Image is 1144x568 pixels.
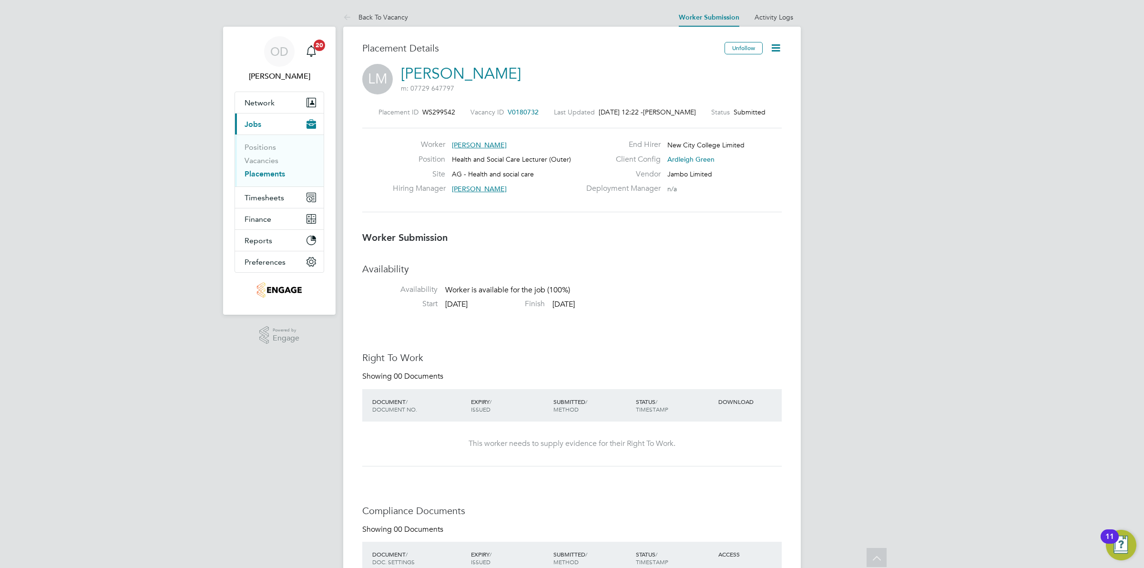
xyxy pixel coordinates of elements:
[470,299,545,309] label: Finish
[452,155,571,164] span: Health and Social Care Lecturer (Outer)
[581,140,661,150] label: End Hirer
[716,546,782,563] div: ACCESS
[235,36,324,82] a: OD[PERSON_NAME]
[393,155,445,165] label: Position
[393,169,445,179] label: Site
[581,169,661,179] label: Vendor
[470,108,504,116] label: Vacancy ID
[235,282,324,298] a: Go to home page
[553,558,579,566] span: METHOD
[581,155,661,165] label: Client Config
[636,558,668,566] span: TIMESTAMP
[372,439,772,449] div: This worker needs to supply evidence for their Right To Work.
[362,285,438,295] label: Availability
[235,134,324,186] div: Jobs
[235,208,324,229] button: Finance
[343,13,408,21] a: Back To Vacancy
[372,405,417,413] span: DOCUMENT NO.
[273,326,299,334] span: Powered by
[235,114,324,134] button: Jobs
[235,251,324,272] button: Preferences
[245,169,285,178] a: Placements
[370,393,469,418] div: DOCUMENT
[636,405,668,413] span: TIMESTAMP
[553,405,579,413] span: METHOD
[490,550,491,558] span: /
[643,108,696,116] span: [PERSON_NAME]
[667,185,677,193] span: n/a
[362,299,438,309] label: Start
[302,36,321,67] a: 20
[223,27,336,315] nav: Main navigation
[235,92,324,113] button: Network
[452,141,507,149] span: [PERSON_NAME]
[245,156,278,165] a: Vacancies
[245,143,276,152] a: Positions
[755,13,793,21] a: Activity Logs
[401,64,521,83] a: [PERSON_NAME]
[257,282,301,298] img: jambo-logo-retina.png
[508,108,539,116] span: V0180732
[362,263,782,275] h3: Availability
[362,525,445,535] div: Showing
[581,184,661,194] label: Deployment Manager
[667,141,745,149] span: New City College Limited
[401,84,454,93] span: m: 07729 647797
[235,71,324,82] span: Ollie Dart
[471,558,490,566] span: ISSUED
[259,326,300,344] a: Powered byEngage
[554,108,595,116] label: Last Updated
[633,393,716,418] div: STATUS
[452,185,507,193] span: [PERSON_NAME]
[362,64,393,94] span: LM
[655,550,657,558] span: /
[314,40,325,51] span: 20
[245,236,272,245] span: Reports
[725,42,763,54] button: Unfollow
[362,505,782,517] h3: Compliance Documents
[273,334,299,342] span: Engage
[362,42,717,54] h3: Placement Details
[378,108,419,116] label: Placement ID
[245,120,261,129] span: Jobs
[490,398,491,405] span: /
[452,170,534,178] span: AG - Health and social care
[1105,537,1114,549] div: 11
[394,372,443,381] span: 00 Documents
[585,550,587,558] span: /
[235,230,324,251] button: Reports
[406,398,408,405] span: /
[716,393,782,410] div: DOWNLOAD
[245,215,271,224] span: Finance
[655,398,657,405] span: /
[394,525,443,534] span: 00 Documents
[667,170,712,178] span: Jambo Limited
[445,299,468,309] span: [DATE]
[471,405,490,413] span: ISSUED
[245,258,286,267] span: Preferences
[422,108,455,116] span: WS299542
[270,45,288,58] span: OD
[1106,530,1136,560] button: Open Resource Center, 11 new notifications
[552,299,575,309] span: [DATE]
[585,398,587,405] span: /
[599,108,643,116] span: [DATE] 12:22 -
[245,98,275,107] span: Network
[362,372,445,382] div: Showing
[734,108,766,116] span: Submitted
[362,232,448,243] b: Worker Submission
[235,187,324,208] button: Timesheets
[362,351,782,364] h3: Right To Work
[245,193,284,202] span: Timesheets
[372,558,415,566] span: DOC. SETTINGS
[711,108,730,116] label: Status
[445,286,570,295] span: Worker is available for the job (100%)
[406,550,408,558] span: /
[679,13,739,21] a: Worker Submission
[667,155,715,164] span: Ardleigh Green
[393,184,445,194] label: Hiring Manager
[393,140,445,150] label: Worker
[469,393,551,418] div: EXPIRY
[551,393,633,418] div: SUBMITTED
